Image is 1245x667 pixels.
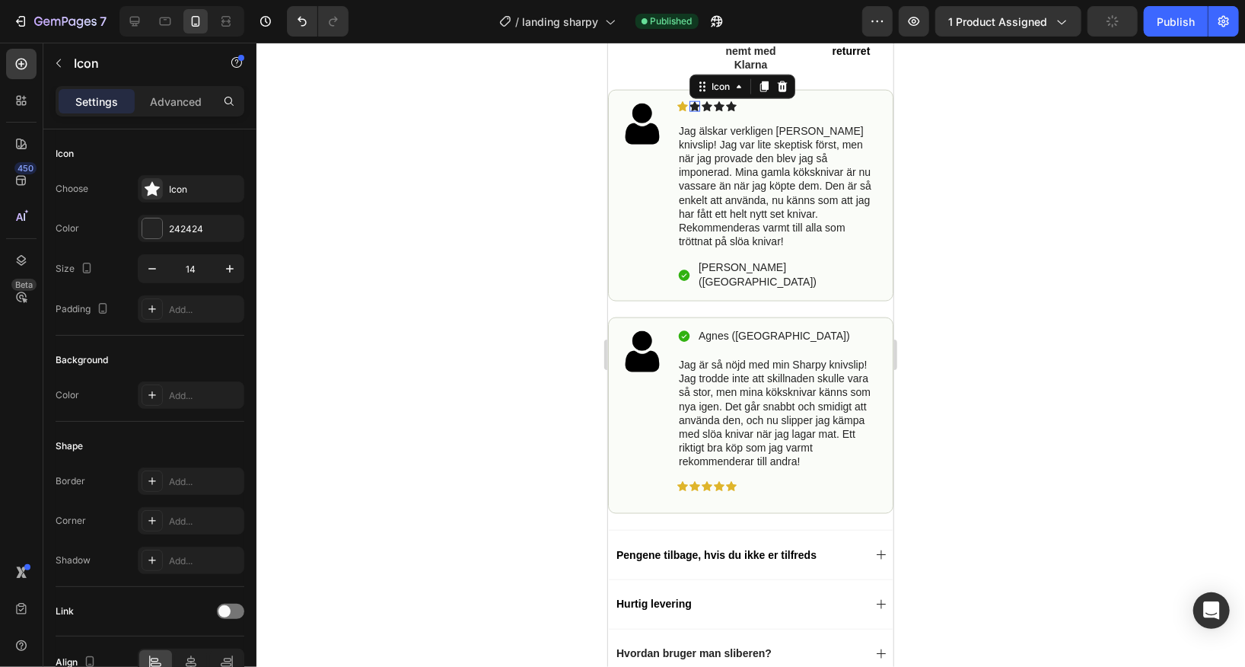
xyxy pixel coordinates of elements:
[71,81,272,206] p: Jag älskar verkligen [PERSON_NAME] knivslip! Jag var lite skeptisk först, men när jag provade den...
[56,474,85,488] div: Border
[56,514,86,528] div: Corner
[651,14,693,28] span: Published
[75,94,118,110] p: Settings
[56,299,112,320] div: Padding
[935,6,1081,37] button: 1 product assigned
[287,6,349,37] div: Undo/Redo
[74,54,203,72] p: Icon
[56,147,74,161] div: Icon
[948,14,1047,30] span: 1 product assigned
[516,14,520,30] span: /
[91,286,242,300] p: Agnes ([GEOGRAPHIC_DATA])
[56,388,79,402] div: Color
[6,6,113,37] button: 7
[71,315,272,426] p: Jag är så nöjd med min Sharpy knivslip! Jag trodde inte att skillnaden skulle vara så stor, men m...
[91,218,272,245] p: [PERSON_NAME] ([GEOGRAPHIC_DATA])
[56,353,108,367] div: Background
[169,515,240,528] div: Add...
[169,554,240,568] div: Add...
[11,279,37,291] div: Beta
[8,506,209,519] span: Pengene tilbage, hvis du ikke er tilfreds
[169,183,240,196] div: Icon
[608,43,893,667] iframe: Design area
[1144,6,1208,37] button: Publish
[1193,592,1230,629] div: Open Intercom Messenger
[56,439,83,453] div: Shape
[8,556,84,568] span: Hurtig levering
[150,94,202,110] p: Advanced
[169,389,240,403] div: Add...
[169,475,240,489] div: Add...
[14,162,37,174] div: 450
[56,222,79,235] div: Color
[11,286,57,332] img: gempages_542323807377949942-be679505-7638-4587-915d-1fcc0d3f06cd.png
[56,182,88,196] div: Choose
[8,605,164,618] p: Hvordan bruger man sliberen?
[169,222,240,236] div: 242424
[523,14,599,30] span: landing sharpy
[169,303,240,317] div: Add...
[100,12,107,30] p: 7
[56,259,96,279] div: Size
[1157,14,1195,30] div: Publish
[56,605,74,618] div: Link
[56,554,91,567] div: Shadow
[11,59,57,104] img: gempages_570638852511761632-c49c5adc-8e2b-4dd4-be14-27391bfbe335.png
